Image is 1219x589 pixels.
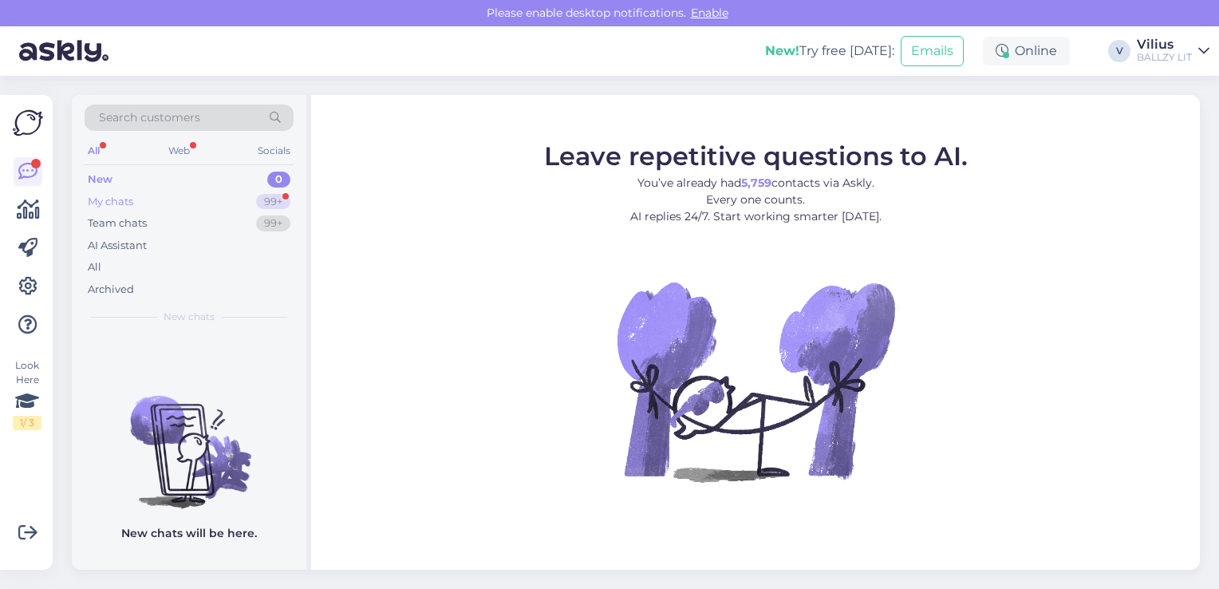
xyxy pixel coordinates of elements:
p: New chats will be here. [121,525,257,542]
div: All [88,259,101,275]
div: Online [983,37,1070,65]
img: No Chat active [612,237,899,524]
div: My chats [88,194,133,210]
div: BALLZY LIT [1137,51,1192,64]
div: Try free [DATE]: [765,42,894,61]
div: Archived [88,282,134,298]
div: Vilius [1137,38,1192,51]
span: New chats [164,310,215,324]
div: Web [165,140,193,161]
b: 5,759 [741,175,771,189]
div: New [88,172,112,188]
div: 1 / 3 [13,416,41,430]
div: Look Here [13,358,41,430]
div: All [85,140,103,161]
p: You’ve already had contacts via Askly. Every one counts. AI replies 24/7. Start working smarter [... [544,174,968,224]
div: Socials [254,140,294,161]
div: 0 [267,172,290,188]
img: No chats [72,367,306,511]
span: Search customers [99,109,200,126]
img: Askly Logo [13,108,43,138]
a: ViliusBALLZY LIT [1137,38,1209,64]
span: Enable [686,6,733,20]
div: V [1108,40,1130,62]
button: Emails [901,36,964,66]
span: Leave repetitive questions to AI. [544,140,968,171]
div: Team chats [88,215,147,231]
div: AI Assistant [88,238,147,254]
div: 99+ [256,215,290,231]
b: New! [765,43,799,58]
div: 99+ [256,194,290,210]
